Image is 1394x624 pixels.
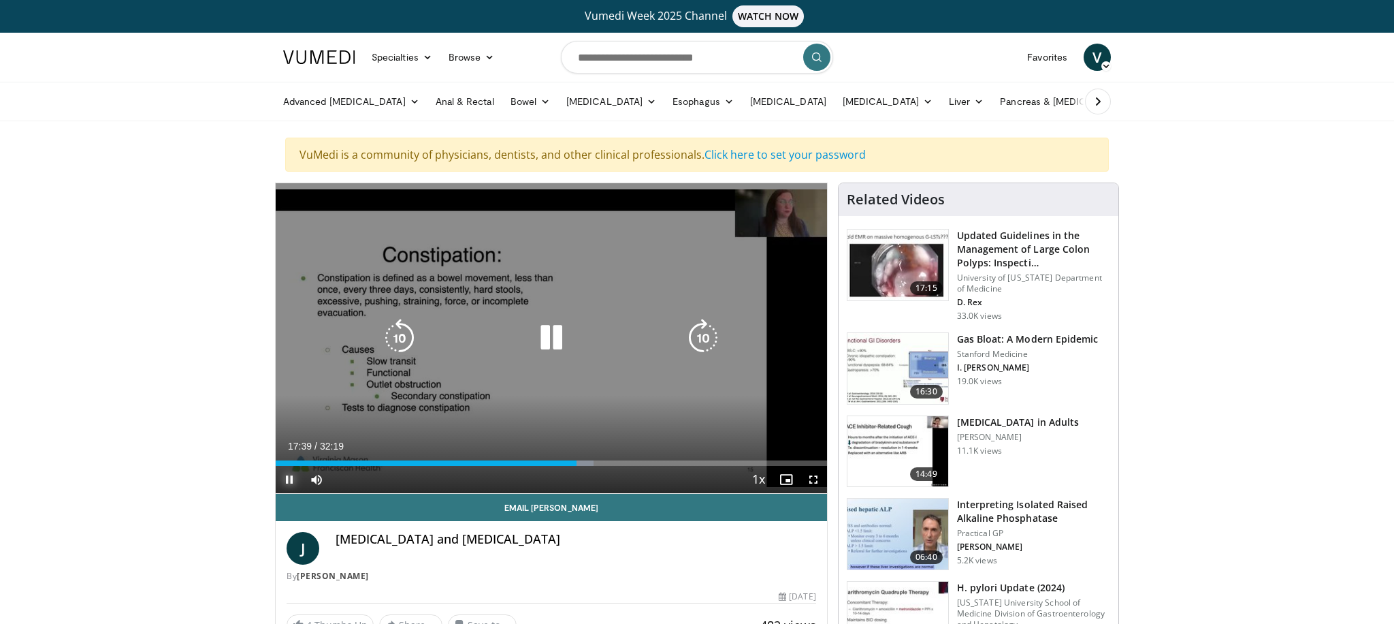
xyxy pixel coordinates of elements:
span: 32:19 [320,441,344,452]
a: Bowel [502,88,558,115]
p: 11.1K views [957,446,1002,456]
span: 06:40 [910,550,943,564]
p: 33.0K views [957,311,1002,322]
span: / [314,441,317,452]
button: Playback Rate [745,466,773,493]
p: Stanford Medicine [957,349,1099,360]
p: D. Rex [957,297,1110,308]
a: [PERSON_NAME] [297,570,369,582]
button: Pause [276,466,303,493]
p: [PERSON_NAME] [957,432,1079,443]
a: [MEDICAL_DATA] [742,88,834,115]
span: 16:30 [910,385,943,399]
h4: [MEDICAL_DATA] and [MEDICAL_DATA] [336,532,816,547]
h3: Interpreting Isolated Raised Alkaline Phosphatase [957,498,1110,525]
input: Search topics, interventions [561,41,833,74]
p: I. [PERSON_NAME] [957,362,1099,373]
p: 5.2K views [957,555,997,566]
img: 11950cd4-d248-4755-8b98-ec337be04c84.150x105_q85_crop-smart_upscale.jpg [847,416,948,487]
div: VuMedi is a community of physicians, dentists, and other clinical professionals. [285,138,1109,172]
a: Click here to set your password [704,147,866,162]
a: Esophagus [664,88,742,115]
a: Browse [440,44,503,71]
a: 14:49 [MEDICAL_DATA] in Adults [PERSON_NAME] 11.1K views [847,416,1110,488]
video-js: Video Player [276,183,827,494]
h4: Related Videos [847,191,945,208]
h3: H. pylori Update (2024) [957,581,1110,595]
h3: Gas Bloat: A Modern Epidemic [957,332,1099,346]
a: Anal & Rectal [427,88,502,115]
a: Liver [941,88,992,115]
p: Practical GP [957,528,1110,539]
a: Favorites [1019,44,1075,71]
a: [MEDICAL_DATA] [834,88,941,115]
span: 14:49 [910,467,943,481]
img: 480ec31d-e3c1-475b-8289-0a0659db689a.150x105_q85_crop-smart_upscale.jpg [847,333,948,404]
span: 17:39 [288,441,312,452]
div: By [287,570,816,582]
a: Advanced [MEDICAL_DATA] [275,88,427,115]
a: 06:40 Interpreting Isolated Raised Alkaline Phosphatase Practical GP [PERSON_NAME] 5.2K views [847,498,1110,570]
button: Mute [303,466,330,493]
h3: [MEDICAL_DATA] in Adults [957,416,1079,429]
img: 6a4ee52d-0f16-480d-a1b4-8187386ea2ed.150x105_q85_crop-smart_upscale.jpg [847,499,948,570]
a: J [287,532,319,565]
p: University of [US_STATE] Department of Medicine [957,272,1110,294]
p: 19.0K views [957,376,1002,387]
img: dfcfcb0d-b871-4e1a-9f0c-9f64970f7dd8.150x105_q85_crop-smart_upscale.jpg [847,230,948,300]
a: Pancreas & [MEDICAL_DATA] [992,88,1151,115]
span: 17:15 [910,281,943,295]
a: Specialties [363,44,440,71]
span: WATCH NOW [732,5,805,27]
button: Fullscreen [800,466,827,493]
button: Enable picture-in-picture mode [773,466,800,493]
a: Vumedi Week 2025 ChannelWATCH NOW [285,5,1109,27]
h3: Updated Guidelines in the Management of Large Colon Polyps: Inspecti… [957,229,1110,270]
div: [DATE] [779,591,815,603]
a: [MEDICAL_DATA] [558,88,664,115]
a: 17:15 Updated Guidelines in the Management of Large Colon Polyps: Inspecti… University of [US_STA... [847,229,1110,322]
img: VuMedi Logo [283,50,355,64]
div: Progress Bar [276,461,827,466]
p: [PERSON_NAME] [957,542,1110,552]
a: Email [PERSON_NAME] [276,494,827,521]
a: V [1084,44,1111,71]
a: 16:30 Gas Bloat: A Modern Epidemic Stanford Medicine I. [PERSON_NAME] 19.0K views [847,332,1110,405]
